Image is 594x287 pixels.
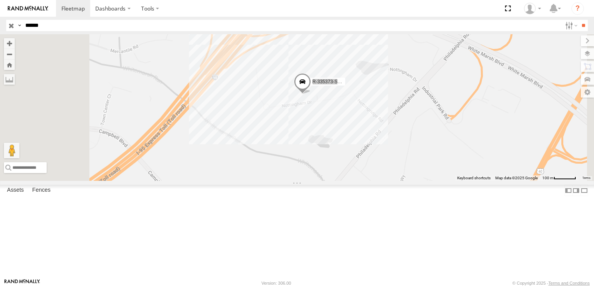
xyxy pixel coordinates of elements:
[457,175,491,181] button: Keyboard shortcuts
[540,175,578,181] button: Map Scale: 100 m per 54 pixels
[4,143,19,158] button: Drag Pegman onto the map to open Street View
[564,185,572,196] label: Dock Summary Table to the Left
[4,49,15,59] button: Zoom out
[582,176,591,179] a: Terms
[4,38,15,49] button: Zoom in
[16,20,23,31] label: Search Query
[542,176,554,180] span: 100 m
[8,6,48,11] img: rand-logo.svg
[3,185,28,196] label: Assets
[495,176,538,180] span: Map data ©2025 Google
[512,281,590,285] div: © Copyright 2025 -
[28,185,54,196] label: Fences
[562,20,579,31] label: Search Filter Options
[4,59,15,70] button: Zoom Home
[581,87,594,98] label: Map Settings
[4,74,15,85] label: Measure
[313,79,347,84] span: R-335373-Swing
[262,281,291,285] div: Version: 306.00
[549,281,590,285] a: Terms and Conditions
[571,2,584,15] i: ?
[4,279,40,287] a: Visit our Website
[521,3,544,14] div: Tim Albro
[580,185,588,196] label: Hide Summary Table
[572,185,580,196] label: Dock Summary Table to the Right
